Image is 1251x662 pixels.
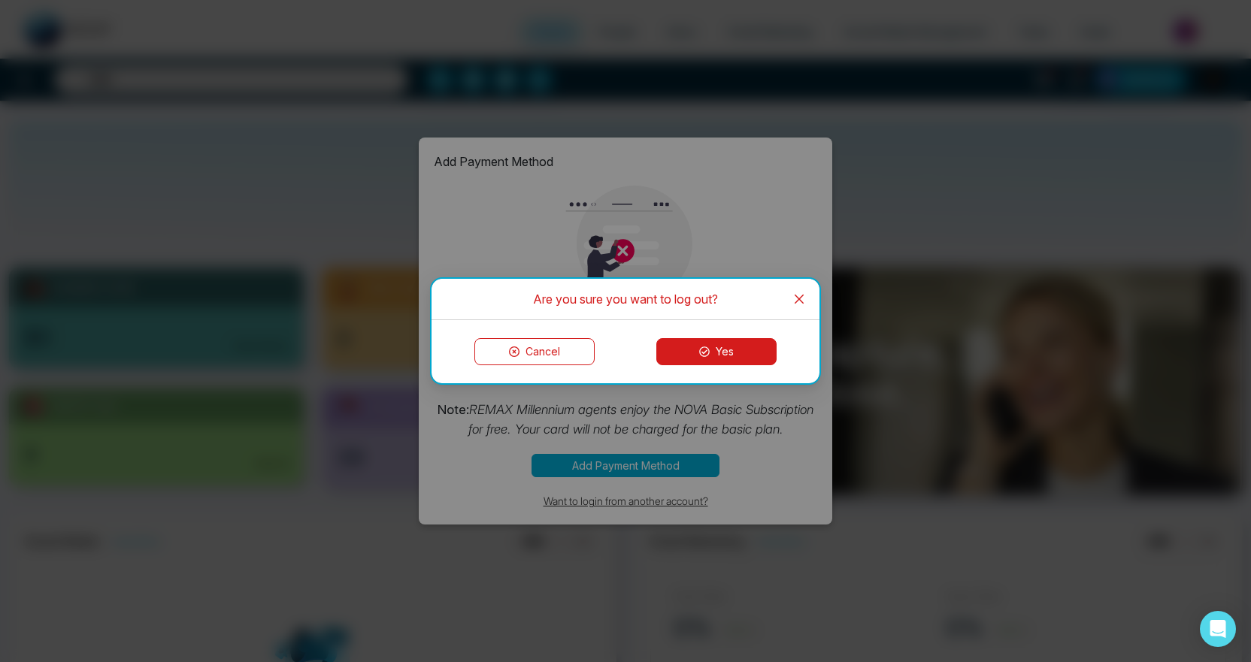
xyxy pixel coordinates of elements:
[450,291,801,307] div: Are you sure you want to log out?
[793,293,805,305] span: close
[1200,611,1236,647] div: Open Intercom Messenger
[779,279,819,319] button: Close
[474,338,595,365] button: Cancel
[656,338,777,365] button: Yes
